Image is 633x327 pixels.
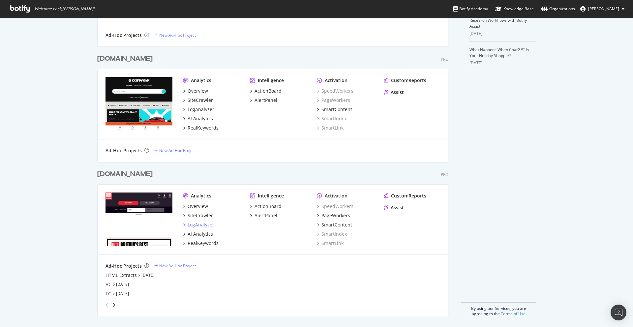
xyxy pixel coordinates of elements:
div: AI Analytics [188,115,213,122]
div: angle-right [111,302,116,308]
div: New Ad-Hoc Project [159,263,196,269]
div: PageWorkers [321,212,350,219]
a: [DOMAIN_NAME] [97,54,155,64]
div: Overview [188,203,208,210]
a: LogAnalyzer [183,222,214,228]
a: SiteCrawler [183,212,213,219]
a: [DATE] [116,291,129,296]
div: Organizations [541,6,575,12]
a: LogAnalyzer [183,106,214,113]
div: By using our Services, you are agreeing to the [461,302,536,316]
a: New Ad-Hoc Project [154,263,196,269]
a: HTML Extracts [105,272,137,279]
a: Terms of Use [501,311,526,316]
div: Activation [325,193,347,199]
div: New Ad-Hoc Project [159,32,196,38]
div: New Ad-Hoc Project [159,148,196,153]
a: RealKeywords [183,240,219,247]
div: RealKeywords [188,240,219,247]
div: RealKeywords [188,125,219,131]
div: Assist [391,89,404,96]
div: Intelligence [258,193,284,199]
div: [DATE] [469,60,536,66]
a: SpeedWorkers [317,203,353,210]
div: Knowledge Base [495,6,534,12]
div: Analytics [191,193,211,199]
a: [DATE] [116,282,129,287]
div: SmartContent [321,106,352,113]
div: Ad-Hoc Projects [105,32,142,39]
a: [DOMAIN_NAME] [97,169,155,179]
a: Overview [183,203,208,210]
a: PageWorkers [317,97,350,104]
div: Ad-Hoc Projects [105,263,142,269]
a: SmartLink [317,240,344,247]
a: Overview [183,88,208,94]
a: BC [105,281,111,288]
a: SmartIndex [317,231,347,237]
a: CustomReports [384,77,426,84]
a: TG [105,290,111,297]
div: AI Analytics [188,231,213,237]
button: [PERSON_NAME] [575,4,630,14]
a: AI Analytics [183,115,213,122]
div: LogAnalyzer [188,106,214,113]
div: AlertPanel [255,97,277,104]
a: AlertPanel [250,212,277,219]
div: Open Intercom Messenger [611,305,626,320]
div: SiteCrawler [188,97,213,104]
div: Activation [325,77,347,84]
div: Pro [441,56,448,62]
a: SmartIndex [317,115,347,122]
div: angle-left [103,300,111,310]
div: Pro [441,172,448,177]
div: Overview [188,88,208,94]
a: New Ad-Hoc Project [154,148,196,153]
a: RealKeywords [183,125,219,131]
div: Ad-Hoc Projects [105,147,142,154]
a: How to Save Hours on Content and Research Workflows with Botify Assist [469,12,533,29]
div: SmartContent [321,222,352,228]
div: Analytics [191,77,211,84]
div: ActionBoard [255,88,282,94]
a: ActionBoard [250,88,282,94]
div: ActionBoard [255,203,282,210]
a: Assist [384,89,404,96]
div: CustomReports [391,77,426,84]
div: [DOMAIN_NAME] [97,54,153,64]
div: SiteCrawler [188,212,213,219]
a: ActionBoard [250,203,282,210]
div: LogAnalyzer [188,222,214,228]
img: www.carwow.co.uk [105,77,172,131]
a: SiteCrawler [183,97,213,104]
div: Intelligence [258,77,284,84]
a: PageWorkers [317,212,350,219]
div: [DOMAIN_NAME] [97,169,153,179]
span: Welcome back, [PERSON_NAME] ! [35,6,94,12]
div: Botify Academy [453,6,488,12]
a: Assist [384,204,404,211]
a: What Happens When ChatGPT Is Your Holiday Shopper? [469,47,529,58]
div: Assist [391,204,404,211]
img: www.autoexpress.co.uk [105,193,172,246]
div: CustomReports [391,193,426,199]
a: [DATE] [141,272,154,278]
a: SpeedWorkers [317,88,353,94]
a: SmartContent [317,106,352,113]
span: Bradley Raw [588,6,619,12]
a: SmartLink [317,125,344,131]
a: SmartContent [317,222,352,228]
a: New Ad-Hoc Project [154,32,196,38]
div: [DATE] [469,31,536,37]
a: AlertPanel [250,97,277,104]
